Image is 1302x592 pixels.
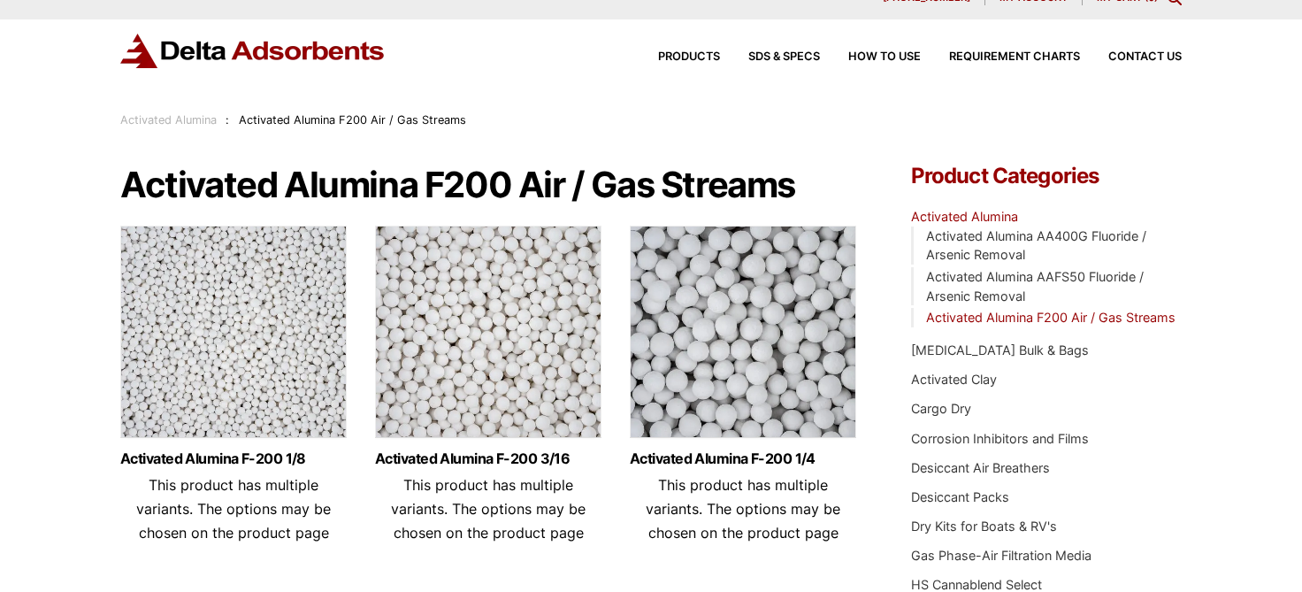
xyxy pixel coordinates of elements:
[630,51,720,63] a: Products
[136,476,331,542] span: This product has multiple variants. The options may be chosen on the product page
[911,401,971,416] a: Cargo Dry
[921,51,1080,63] a: Requirement Charts
[120,451,347,466] a: Activated Alumina F-200 1/8
[658,51,720,63] span: Products
[911,577,1042,592] a: HS Cannablend Select
[1108,51,1182,63] span: Contact Us
[911,460,1050,475] a: Desiccant Air Breathers
[926,228,1146,263] a: Activated Alumina AA400G Fluoride / Arsenic Removal
[949,51,1080,63] span: Requirement Charts
[911,342,1089,358] a: [MEDICAL_DATA] Bulk & Bags
[911,372,997,387] a: Activated Clay
[848,51,921,63] span: How to Use
[911,489,1009,504] a: Desiccant Packs
[120,113,217,127] a: Activated Alumina
[1080,51,1182,63] a: Contact Us
[226,113,229,127] span: :
[120,165,858,204] h1: Activated Alumina F200 Air / Gas Streams
[239,113,466,127] span: Activated Alumina F200 Air / Gas Streams
[630,451,856,466] a: Activated Alumina F-200 1/4
[375,451,601,466] a: Activated Alumina F-200 3/16
[911,165,1182,187] h4: Product Categories
[911,519,1057,534] a: Dry Kits for Boats & RV's
[820,51,921,63] a: How to Use
[646,476,840,542] span: This product has multiple variants. The options may be chosen on the product page
[911,548,1091,563] a: Gas Phase-Air Filtration Media
[911,431,1089,446] a: Corrosion Inhibitors and Films
[748,51,820,63] span: SDS & SPECS
[926,269,1144,304] a: Activated Alumina AAFS50 Fluoride / Arsenic Removal
[391,476,586,542] span: This product has multiple variants. The options may be chosen on the product page
[926,310,1176,325] a: Activated Alumina F200 Air / Gas Streams
[720,51,820,63] a: SDS & SPECS
[120,34,386,68] img: Delta Adsorbents
[911,209,1018,224] a: Activated Alumina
